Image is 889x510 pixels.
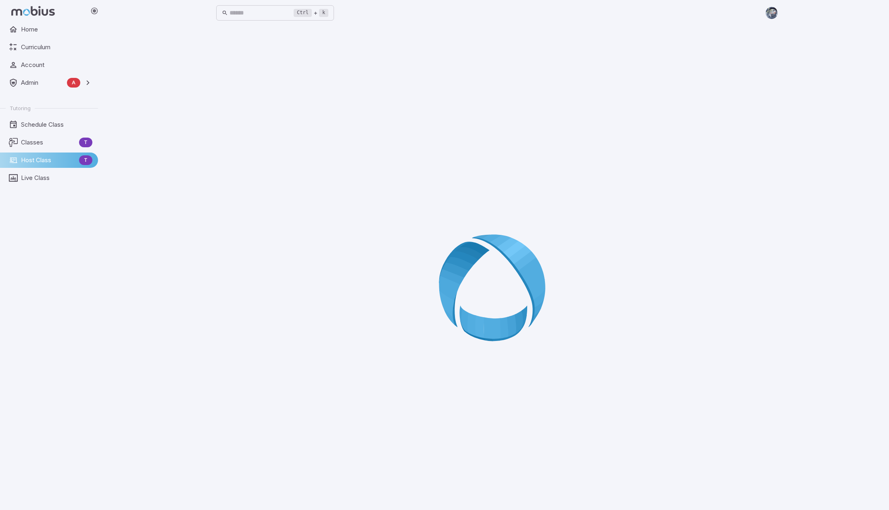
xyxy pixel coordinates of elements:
[21,78,64,87] span: Admin
[79,156,92,164] span: T
[10,105,31,112] span: Tutoring
[21,61,92,69] span: Account
[79,138,92,146] span: T
[21,120,92,129] span: Schedule Class
[21,173,92,182] span: Live Class
[21,138,76,147] span: Classes
[67,79,80,87] span: A
[21,156,76,165] span: Host Class
[21,43,92,52] span: Curriculum
[294,8,328,18] div: +
[766,7,778,19] img: andrew.jpg
[21,25,92,34] span: Home
[319,9,328,17] kbd: k
[294,9,312,17] kbd: Ctrl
